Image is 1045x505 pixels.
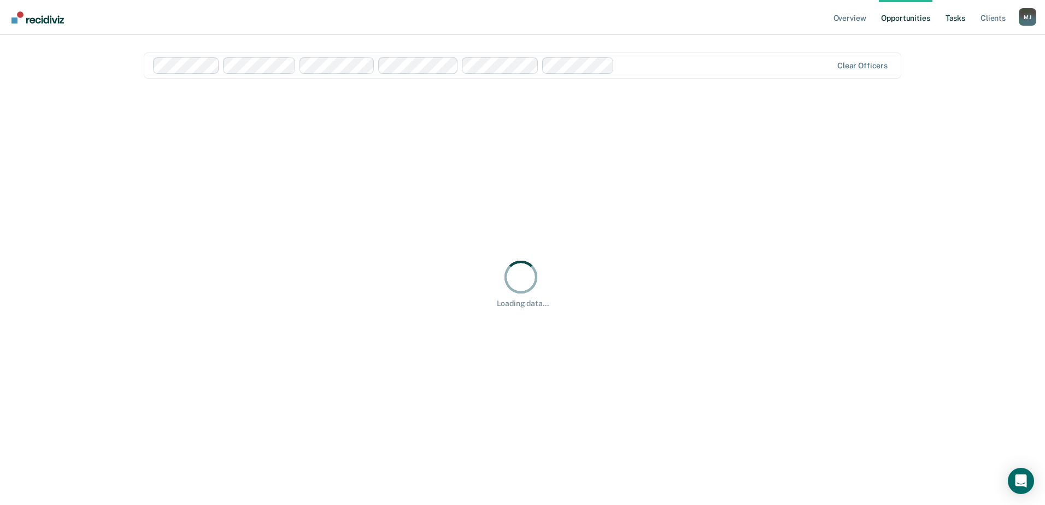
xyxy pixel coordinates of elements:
div: Clear officers [837,61,888,71]
button: Profile dropdown button [1019,8,1036,26]
div: M J [1019,8,1036,26]
div: Loading data... [497,299,549,308]
img: Recidiviz [11,11,64,24]
div: Open Intercom Messenger [1008,468,1034,494]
